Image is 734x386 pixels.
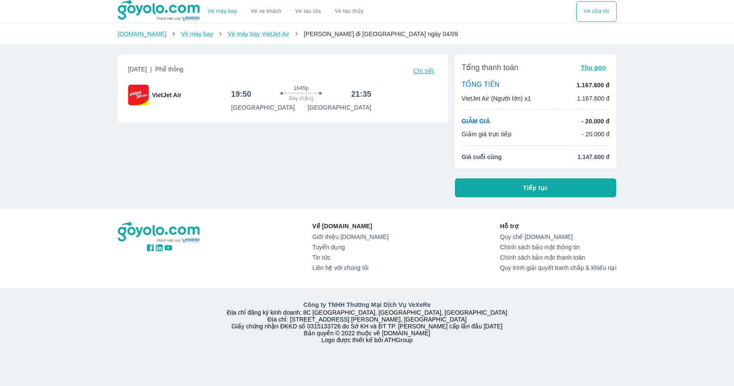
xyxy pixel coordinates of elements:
a: Tin tức [312,254,388,261]
button: Vé tàu thủy [328,1,370,22]
a: Chính sách bảo mật thanh toán [500,254,617,261]
a: Tuyển dụng [312,244,388,251]
p: 1.167.600 đ [577,81,609,89]
p: Giảm giá trực tiếp [462,130,512,138]
a: Liên hệ với chúng tôi [312,264,388,271]
span: [DATE] [128,65,184,77]
a: Vé xe khách [251,8,281,15]
span: Giá cuối cùng [462,153,502,161]
h6: 21:35 [351,89,372,99]
span: Chi tiết [413,67,434,74]
p: Hỗ trợ [500,222,617,230]
a: Quy chế [DOMAIN_NAME] [500,233,617,240]
div: choose transportation mode [576,1,616,22]
p: - 20.000 đ [581,117,609,126]
span: Thu gọn [581,64,606,71]
span: VietJet Air [152,91,181,99]
p: GIẢM GIÁ [462,117,490,126]
a: Vé tàu lửa [289,1,328,22]
p: - 20.000 đ [582,130,610,138]
p: [GEOGRAPHIC_DATA] [307,103,371,112]
nav: breadcrumb [118,30,617,38]
p: Về [DOMAIN_NAME] [312,222,388,230]
p: [GEOGRAPHIC_DATA] [231,103,295,112]
a: Vé máy bay [208,8,237,15]
div: Địa chỉ đăng ký kinh doanh: 8C [GEOGRAPHIC_DATA], [GEOGRAPHIC_DATA], [GEOGRAPHIC_DATA] Địa chỉ: [... [113,300,622,343]
span: Tiếp tục [523,184,548,192]
a: Vé máy bay [181,31,213,37]
button: Tiếp tục [455,178,617,197]
button: Thu gọn [577,61,610,74]
img: logo [118,222,201,243]
span: | [150,66,152,73]
a: [DOMAIN_NAME] [118,31,167,37]
span: Phổ thông [155,66,183,73]
p: TỔNG TIỀN [462,80,500,90]
span: [PERSON_NAME] đi [GEOGRAPHIC_DATA] ngày 04/09 [304,31,458,37]
p: VietJet Air (Người lớn) x1 [462,94,531,103]
span: Bay thẳng [289,95,314,102]
a: Giới thiệu [DOMAIN_NAME] [312,233,388,240]
button: Chi tiết [410,65,437,77]
span: 1h45p [294,85,309,92]
p: Công ty TNHH Thương Mại Dịch Vụ VeXeRe [120,300,615,309]
a: Chính sách bảo mật thông tin [500,244,617,251]
a: Quy trình giải quyết tranh chấp & khiếu nại [500,264,617,271]
span: Tổng thanh toán [462,62,519,73]
a: Vé máy bay VietJet Air [227,31,289,37]
div: choose transportation mode [201,1,370,22]
p: 1.167.600 đ [577,94,610,103]
button: Vé của tôi [576,1,616,22]
h6: 19:50 [231,89,251,99]
span: 1.147.600 đ [577,153,610,161]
